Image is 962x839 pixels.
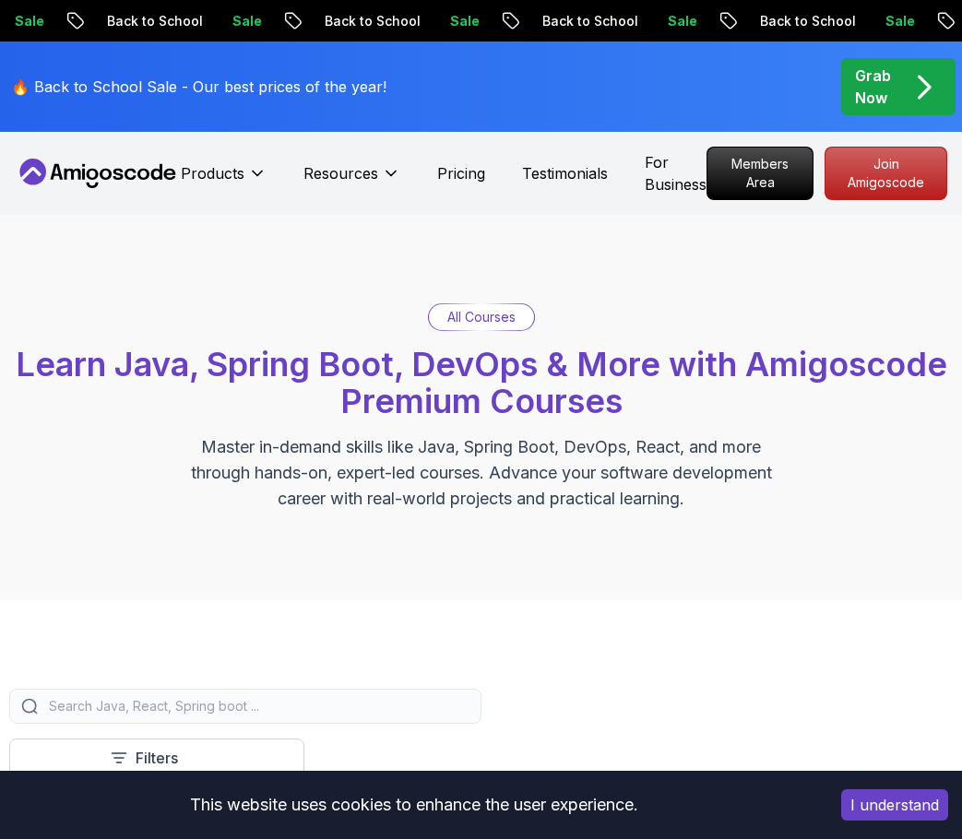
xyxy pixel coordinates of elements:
[523,12,648,30] p: Back to School
[172,434,791,512] p: Master in-demand skills like Java, Spring Boot, DevOps, React, and more through hands-on, expert-...
[303,162,400,199] button: Resources
[16,344,947,421] span: Learn Java, Spring Boot, DevOps & More with Amigoscode Premium Courses
[11,76,386,98] p: 🔥 Back to School Sale - Our best prices of the year!
[855,65,891,109] p: Grab Now
[181,162,244,184] p: Products
[707,148,813,199] p: Members Area
[181,162,267,199] button: Products
[707,147,814,200] a: Members Area
[522,162,608,184] a: Testimonials
[213,12,272,30] p: Sale
[841,789,948,821] button: Accept cookies
[14,785,814,825] div: This website uses cookies to enhance the user experience.
[866,12,925,30] p: Sale
[431,12,490,30] p: Sale
[9,739,304,777] button: Filters
[648,12,707,30] p: Sale
[825,148,946,199] p: Join Amigoscode
[825,147,947,200] a: Join Amigoscode
[645,151,707,195] a: For Business
[136,747,178,769] p: Filters
[88,12,213,30] p: Back to School
[437,162,485,184] a: Pricing
[45,697,469,715] input: Search Java, React, Spring boot ...
[303,162,378,184] p: Resources
[741,12,866,30] p: Back to School
[305,12,431,30] p: Back to School
[447,308,516,326] p: All Courses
